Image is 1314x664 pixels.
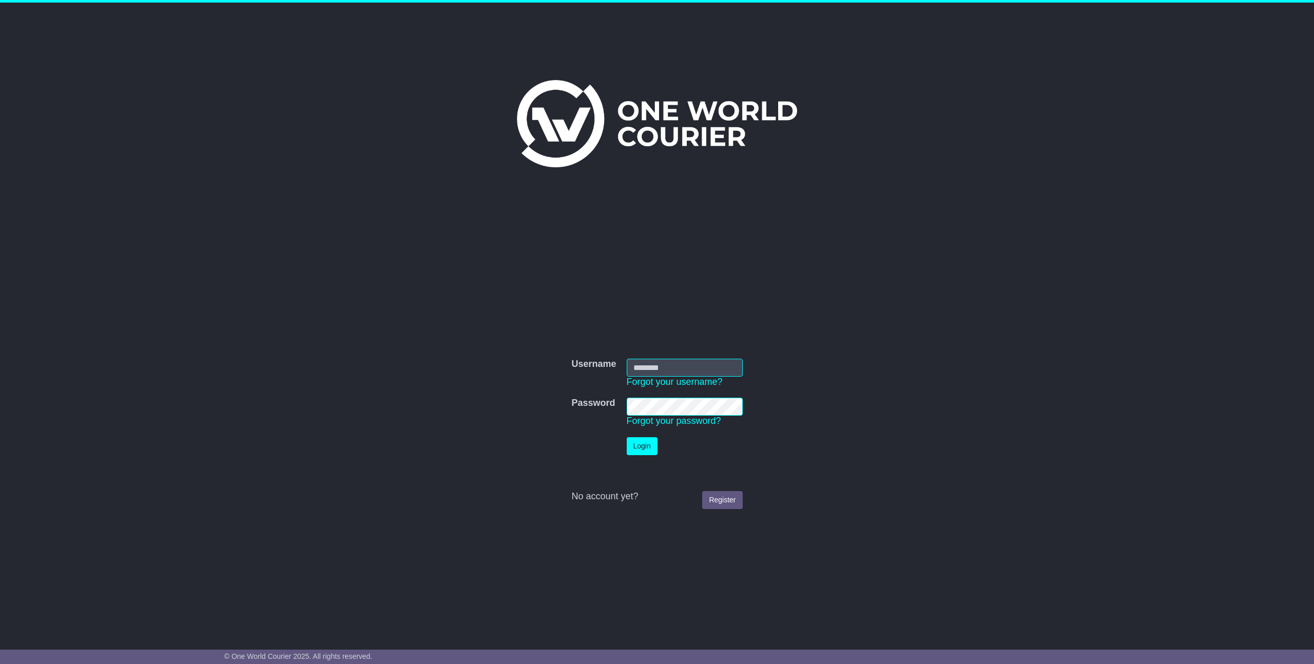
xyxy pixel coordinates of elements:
[627,416,721,426] a: Forgot your password?
[627,377,723,387] a: Forgot your username?
[517,80,797,167] img: One World
[571,398,615,409] label: Password
[702,491,742,509] a: Register
[571,359,616,370] label: Username
[224,652,373,660] span: © One World Courier 2025. All rights reserved.
[627,437,658,455] button: Login
[571,491,742,502] div: No account yet?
